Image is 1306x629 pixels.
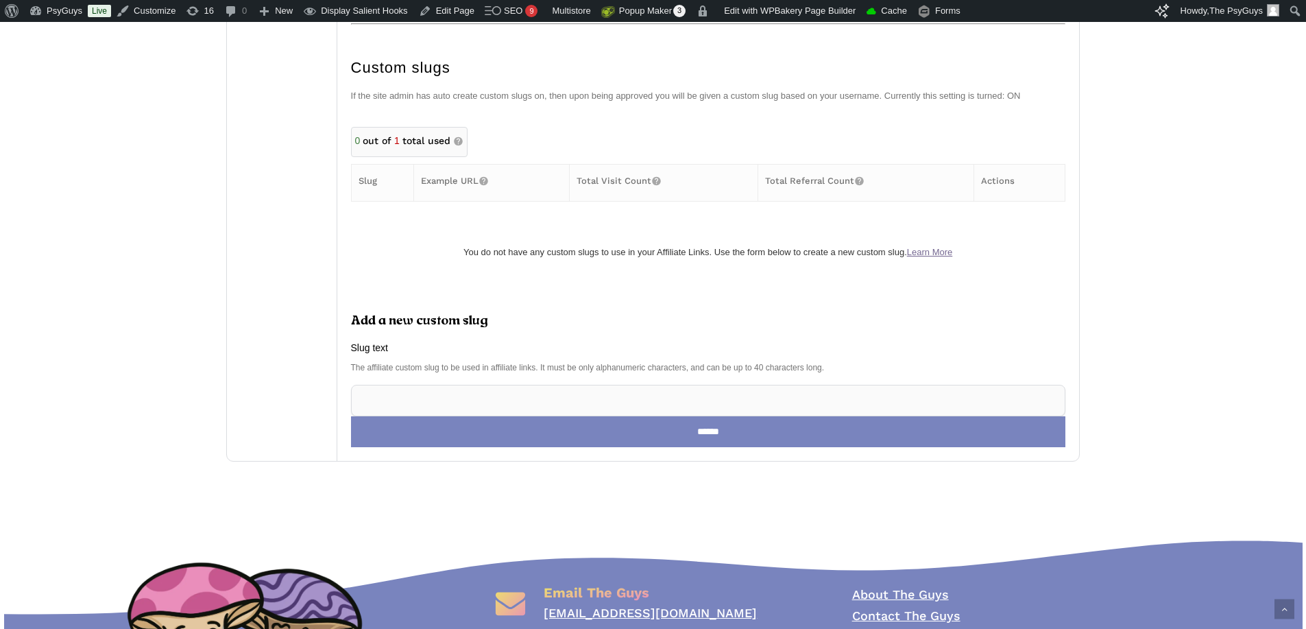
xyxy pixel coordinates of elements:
[351,215,1065,290] p: You do not have any custom slugs to use in your Affiliate Links. Use the form below to create a n...
[88,5,111,17] a: Live
[852,587,949,602] a: About The Guys
[907,247,952,257] a: Learn More
[544,606,757,620] a: [EMAIL_ADDRESS][DOMAIN_NAME]
[1274,600,1294,619] a: Back to top
[351,86,1065,119] p: If the site admin has auto create custom slugs on, then upon being approved you will be given a c...
[421,176,489,186] span: Example URL
[852,608,960,623] a: Contact The Guys
[577,176,662,186] span: Total Visit Count
[1209,5,1263,16] span: The PsyGuys
[355,135,361,146] span: 0
[351,358,1065,378] p: The affiliate custom slug to be used in affiliate links. It must be only alphanumeric characters,...
[673,5,686,17] span: 3
[1267,4,1279,16] img: Avatar photo
[981,176,1015,186] span: Actions
[351,53,1065,83] h2: Custom slugs
[525,5,537,17] div: 9
[765,176,864,186] span: Total Referral Count
[402,135,450,146] strong: total used
[351,309,1065,333] h3: Add a new custom slug
[359,176,377,186] span: Slug
[363,135,391,146] strong: out of
[351,338,1065,358] div: Slug text
[544,584,649,601] span: Email The Guys
[394,135,400,146] span: 1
